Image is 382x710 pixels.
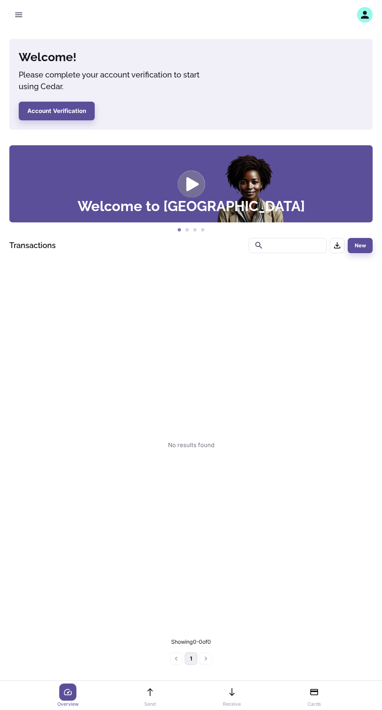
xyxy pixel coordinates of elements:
[185,652,197,665] button: page 1
[136,684,164,708] a: Send
[9,240,56,251] h1: Transactions
[171,638,211,646] p: Showing 0-0 of 0
[308,701,321,708] p: Cards
[191,226,199,234] button: 3
[175,226,183,234] button: 1
[19,69,214,92] h5: Please complete your account verification to start using Cedar.
[199,226,207,234] button: 4
[78,199,305,213] h3: Welcome to [GEOGRAPHIC_DATA]
[223,701,241,708] p: Receive
[168,441,214,450] div: No results found
[300,684,328,708] a: Cards
[183,226,191,234] button: 2
[144,701,156,708] p: Send
[19,102,95,120] button: Account Verification
[218,684,246,708] a: Receive
[54,684,82,708] a: Overview
[169,652,213,665] nav: pagination navigation
[57,701,79,708] p: Overview
[19,48,214,66] h4: Welcome!
[348,238,373,253] button: New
